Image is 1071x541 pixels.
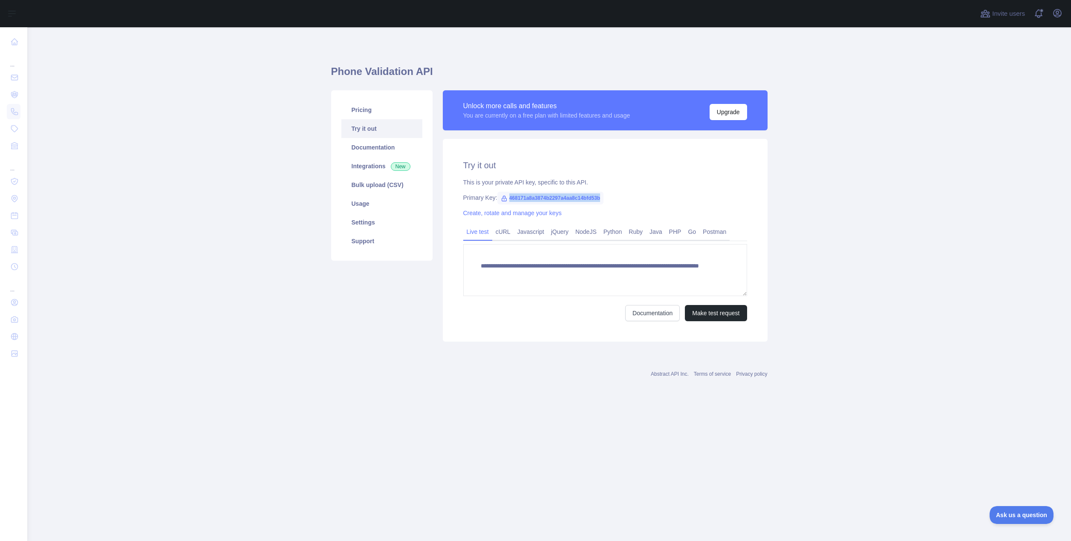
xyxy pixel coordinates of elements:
[7,155,20,172] div: ...
[684,225,699,239] a: Go
[463,101,630,111] div: Unlock more calls and features
[463,111,630,120] div: You are currently on a free plan with limited features and usage
[463,210,562,216] a: Create, rotate and manage your keys
[625,225,646,239] a: Ruby
[463,193,747,202] div: Primary Key:
[685,305,747,321] button: Make test request
[651,371,689,377] a: Abstract API Inc.
[463,159,747,171] h2: Try it out
[736,371,767,377] a: Privacy policy
[7,276,20,293] div: ...
[341,176,422,194] a: Bulk upload (CSV)
[331,65,768,85] h1: Phone Validation API
[7,51,20,68] div: ...
[600,225,626,239] a: Python
[514,225,548,239] a: Javascript
[710,104,747,120] button: Upgrade
[341,119,422,138] a: Try it out
[497,192,604,204] span: 468171a8a3874b2297a4aa8c14bfd53b
[694,371,731,377] a: Terms of service
[463,225,492,239] a: Live test
[341,157,422,176] a: Integrations New
[341,138,422,157] a: Documentation
[341,213,422,232] a: Settings
[492,225,514,239] a: cURL
[341,194,422,213] a: Usage
[341,232,422,250] a: Support
[646,225,666,239] a: Java
[992,9,1025,19] span: Invite users
[699,225,730,239] a: Postman
[391,162,410,171] span: New
[625,305,680,321] a: Documentation
[990,506,1054,524] iframe: Toggle Customer Support
[572,225,600,239] a: NodeJS
[979,7,1027,20] button: Invite users
[666,225,685,239] a: PHP
[548,225,572,239] a: jQuery
[463,178,747,187] div: This is your private API key, specific to this API.
[341,101,422,119] a: Pricing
